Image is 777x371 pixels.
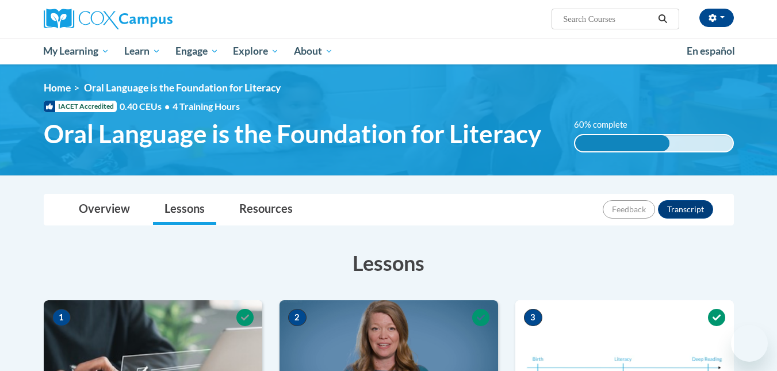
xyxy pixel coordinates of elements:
[117,38,168,64] a: Learn
[294,44,333,58] span: About
[524,309,542,326] span: 3
[168,38,226,64] a: Engage
[173,101,240,112] span: 4 Training Hours
[562,12,654,26] input: Search Courses
[44,118,541,149] span: Oral Language is the Foundation for Literacy
[67,194,141,225] a: Overview
[233,44,279,58] span: Explore
[26,38,751,64] div: Main menu
[286,38,340,64] a: About
[84,82,281,94] span: Oral Language is the Foundation for Literacy
[658,200,713,219] button: Transcript
[44,101,117,112] span: IACET Accredited
[44,9,173,29] img: Cox Campus
[44,82,71,94] a: Home
[654,12,671,26] button: Search
[575,135,669,151] div: 60% complete
[288,309,307,326] span: 2
[44,9,262,29] a: Cox Campus
[43,44,109,58] span: My Learning
[225,38,286,64] a: Explore
[574,118,640,131] label: 60% complete
[731,325,768,362] iframe: Button to launch messaging window
[124,44,160,58] span: Learn
[699,9,734,27] button: Account Settings
[120,100,173,113] span: 0.40 CEUs
[687,45,735,57] span: En español
[153,194,216,225] a: Lessons
[52,309,71,326] span: 1
[228,194,304,225] a: Resources
[36,38,117,64] a: My Learning
[603,200,655,219] button: Feedback
[175,44,219,58] span: Engage
[164,101,170,112] span: •
[679,39,742,63] a: En español
[44,248,734,277] h3: Lessons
